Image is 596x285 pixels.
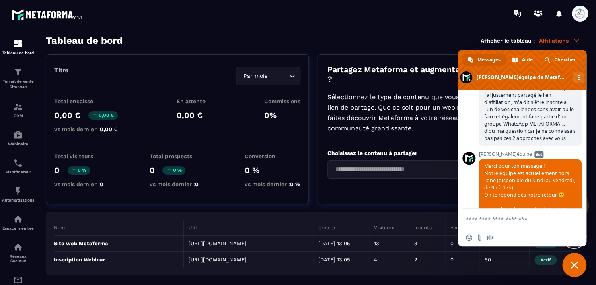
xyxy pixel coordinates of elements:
[479,252,530,268] td: 50
[54,98,118,104] p: Total encaissé
[183,252,313,268] td: [URL][DOMAIN_NAME]
[573,72,584,83] div: Autres canaux
[534,255,557,265] span: Actif
[562,253,586,277] div: Fermer le chat
[369,236,409,252] td: 13
[241,72,269,81] span: Par mois
[177,98,206,104] p: En attente
[13,39,23,49] img: formation
[2,198,34,202] p: Automatisations
[2,96,34,124] a: formationformationCRM
[369,252,409,268] td: 4
[2,33,34,61] a: formationformationTableau de bord
[88,111,118,120] p: 0,00 €
[318,256,364,263] p: [DATE] 13:05
[13,214,23,224] img: automations
[2,51,34,55] p: Tableau de bord
[2,170,34,174] p: Planificateur
[507,54,538,66] div: Aide
[487,234,493,241] span: Message audio
[327,92,569,134] p: Sélectionnez le type de contenu que vous souhaitez promouvoir et copiez le lien de partage. Que c...
[13,186,23,196] img: automations
[236,67,300,85] div: Search for option
[2,226,34,230] p: Espace membre
[149,165,154,175] p: 0
[2,114,34,118] p: CRM
[484,163,575,234] span: Merci pour ton message ! Notre équipe est actuellement hors ligne (disponible du lundi au vendred...
[409,236,445,252] td: 3
[409,252,445,268] td: 2
[327,65,569,84] p: Partagez Metaforma et augmentez vos revenues simplement ?
[54,126,118,132] p: vs mois dernier :
[195,181,198,187] span: 0
[162,166,185,175] p: 0 %
[445,236,479,252] td: 0
[54,153,103,159] p: Total visiteurs
[466,234,472,241] span: Insérer un emoji
[149,153,198,159] p: Total prospects
[2,79,34,90] p: Tunnel de vente Site web
[11,7,84,22] img: logo
[318,240,364,246] p: [DATE] 13:05
[476,234,483,241] span: Envoyer un fichier
[409,220,445,236] th: Inscrits
[2,236,34,269] a: social-networksocial-networkRéseaux Sociaux
[177,110,206,120] p: 0,00 €
[481,37,535,44] p: Afficher le tableau :
[54,165,60,175] p: 0
[54,256,179,263] p: Inscription Webinar
[2,61,34,96] a: formationformationTunnel de vente Site web
[183,236,313,252] td: [URL][DOMAIN_NAME]
[462,54,506,66] div: Messages
[522,54,533,66] span: Aide
[54,67,68,74] p: Titre
[245,181,300,187] p: vs mois dernier :
[2,208,34,236] a: automationsautomationsEspace membre
[100,126,118,132] span: 0,00 €
[466,216,561,223] textarea: Entrez votre message...
[264,110,300,120] p: 0%
[2,152,34,180] a: schedulerschedulerPlanificateur
[13,158,23,168] img: scheduler
[2,124,34,152] a: automationsautomationsWebinaire
[313,220,369,236] th: Crée le
[479,151,582,157] span: [PERSON_NAME]équipe
[13,130,23,140] img: automations
[269,72,287,81] input: Search for option
[46,35,123,46] h3: Tableau de bord
[54,181,103,187] p: vs mois dernier :
[54,240,179,246] p: Site web Metaforma
[13,242,23,252] img: social-network
[13,275,23,285] img: email
[54,110,80,120] p: 0,00 €
[2,142,34,146] p: Webinaire
[290,181,300,187] span: 0 %
[534,151,543,158] span: Bot
[445,252,479,268] td: 0
[245,153,300,159] p: Conversion
[13,67,23,77] img: formation
[554,54,576,66] span: Chercher
[13,102,23,112] img: formation
[327,160,516,179] div: Search for option
[539,37,580,44] p: Affiliations
[54,220,183,236] th: Nom
[100,181,103,187] span: 0
[2,254,34,263] p: Réseaux Sociaux
[68,166,90,175] p: 0 %
[539,54,582,66] div: Chercher
[484,77,576,142] span: Merci beaucoup, c'estt bien ce qui me semblait mais une collègue avec qui j'ai justement partagé ...
[2,180,34,208] a: automationsautomationsAutomatisations
[477,54,501,66] span: Messages
[445,220,479,236] th: Ventes
[264,98,300,104] p: Commissions
[149,181,198,187] p: vs mois dernier :
[327,150,569,156] p: Choisissez le contenu à partager
[333,165,502,174] input: Search for option
[183,220,313,236] th: URL
[369,220,409,236] th: Visiteurs
[245,165,300,175] p: 0 %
